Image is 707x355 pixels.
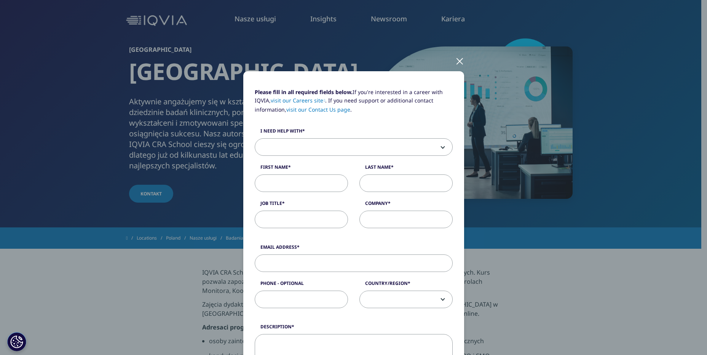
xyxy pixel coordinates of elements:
strong: Please fill in all required fields below. [255,88,353,96]
label: Email Address [255,244,453,254]
a: visit our Careers site [271,97,326,104]
label: I need help with [255,128,453,138]
a: visit our Contact Us page [286,106,350,113]
label: Last Name [359,164,453,174]
label: Country/Region [359,280,453,291]
p: If you're interested in a career with IQVIA, . If you need support or additional contact informat... [255,88,453,120]
button: Cookies Settings [7,332,26,351]
label: Phone - Optional [255,280,348,291]
label: Job Title [255,200,348,211]
label: First Name [255,164,348,174]
label: Company [359,200,453,211]
label: Description [255,323,453,334]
